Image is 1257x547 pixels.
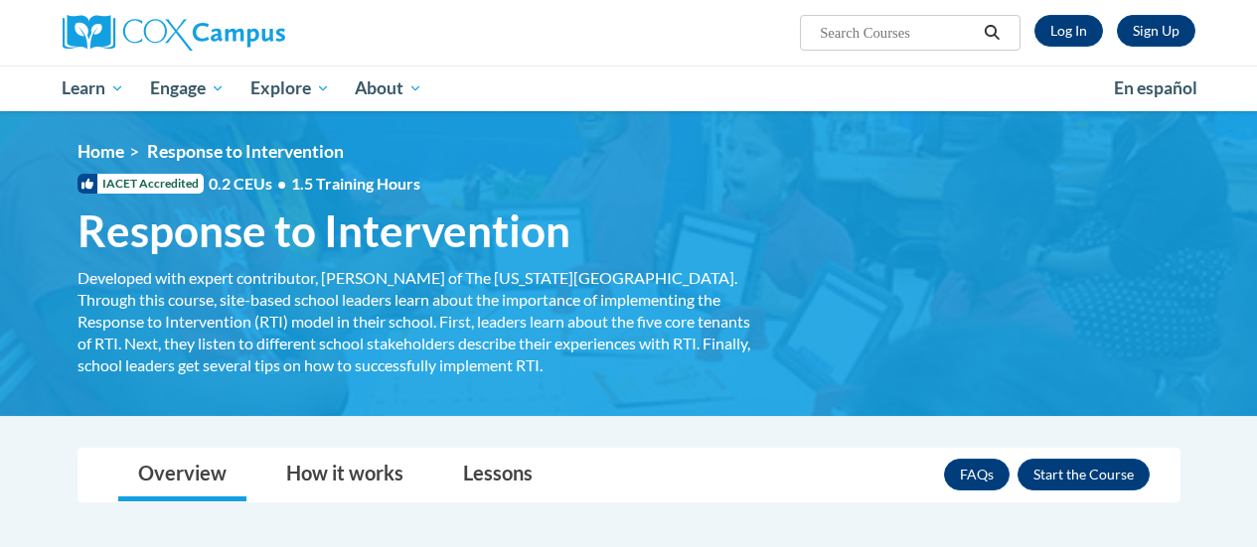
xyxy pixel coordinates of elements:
span: 0.2 CEUs [209,173,420,195]
span: Response to Intervention [147,141,344,162]
a: Log In [1034,15,1103,47]
span: About [355,76,422,100]
span: IACET Accredited [78,174,204,194]
a: Lessons [443,449,552,501]
a: Home [78,141,124,162]
a: Explore [237,66,343,111]
a: Engage [137,66,237,111]
span: Response to Intervention [78,205,570,257]
a: How it works [266,449,423,501]
a: FAQs [944,459,1010,490]
input: Search Courses [818,21,977,45]
span: • [277,174,286,193]
span: Engage [150,76,225,100]
a: Cox Campus [63,15,420,51]
button: Enroll [1018,459,1150,490]
button: Search [977,21,1007,45]
a: Register [1117,15,1195,47]
span: Learn [62,76,124,100]
a: Learn [50,66,138,111]
a: En español [1101,68,1210,109]
span: 1.5 Training Hours [291,174,420,193]
span: En español [1114,77,1197,98]
a: Overview [118,449,246,501]
div: Developed with expert contributor, [PERSON_NAME] of The [US_STATE][GEOGRAPHIC_DATA]. Through this... [78,267,763,376]
img: Cox Campus [63,15,285,51]
div: Main menu [48,66,1210,111]
span: Explore [250,76,330,100]
a: About [342,66,435,111]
